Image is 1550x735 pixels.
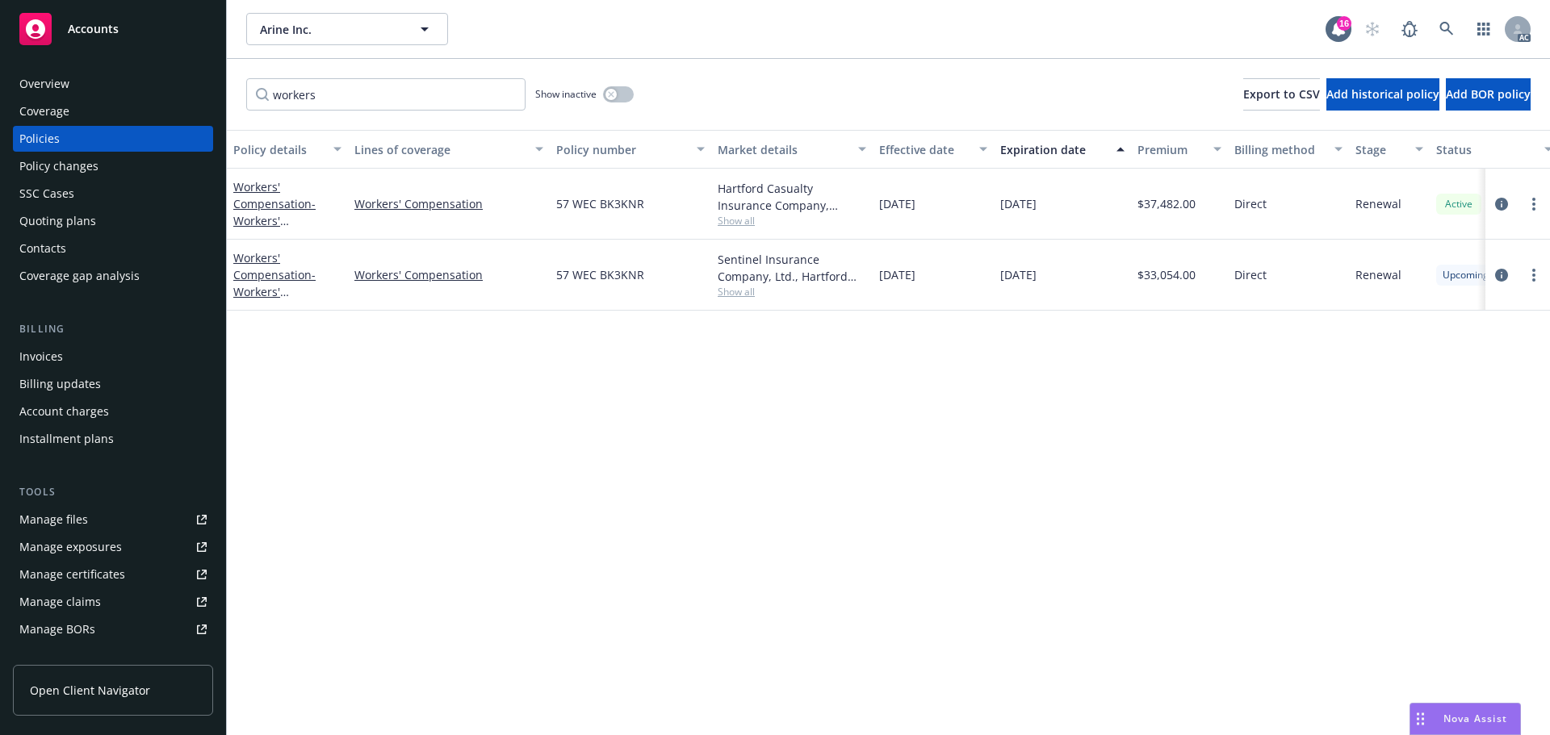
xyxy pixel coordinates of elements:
[1355,141,1405,158] div: Stage
[556,141,687,158] div: Policy number
[19,208,96,234] div: Quoting plans
[556,195,644,212] span: 57 WEC BK3KNR
[13,644,213,670] a: Summary of insurance
[1326,86,1439,102] span: Add historical policy
[19,534,122,560] div: Manage exposures
[19,71,69,97] div: Overview
[19,263,140,289] div: Coverage gap analysis
[718,141,848,158] div: Market details
[1137,195,1196,212] span: $37,482.00
[19,589,101,615] div: Manage claims
[879,195,915,212] span: [DATE]
[13,208,213,234] a: Quoting plans
[13,126,213,152] a: Policies
[13,181,213,207] a: SSC Cases
[19,236,66,261] div: Contacts
[1524,194,1544,214] a: more
[227,130,348,169] button: Policy details
[1492,194,1511,214] a: circleInformation
[19,181,74,207] div: SSC Cases
[13,616,213,642] a: Manage BORs
[233,141,324,158] div: Policy details
[19,562,125,587] div: Manage certificates
[1356,13,1389,45] a: Start snowing
[13,236,213,261] a: Contacts
[13,562,213,587] a: Manage certificates
[68,23,119,35] span: Accounts
[873,130,994,169] button: Effective date
[13,344,213,370] a: Invoices
[879,266,915,283] span: [DATE]
[1000,266,1037,283] span: [DATE]
[13,263,213,289] a: Coverage gap analysis
[1337,16,1351,31] div: 16
[550,130,711,169] button: Policy number
[1000,195,1037,212] span: [DATE]
[1431,13,1463,45] a: Search
[19,344,63,370] div: Invoices
[13,71,213,97] a: Overview
[1410,703,1521,735] button: Nova Assist
[260,21,400,38] span: Arine Inc.
[879,141,970,158] div: Effective date
[354,141,526,158] div: Lines of coverage
[1524,265,1544,285] a: more
[1000,141,1107,158] div: Expiration date
[19,371,101,397] div: Billing updates
[1326,78,1439,111] button: Add historical policy
[348,130,550,169] button: Lines of coverage
[19,153,98,179] div: Policy changes
[19,507,88,532] div: Manage files
[13,98,213,124] a: Coverage
[1355,195,1401,212] span: Renewal
[30,682,150,699] span: Open Client Navigator
[1234,266,1267,283] span: Direct
[1243,86,1320,102] span: Export to CSV
[1410,704,1431,734] div: Drag to move
[13,6,213,52] a: Accounts
[1446,86,1531,102] span: Add BOR policy
[13,507,213,532] a: Manage files
[1349,130,1430,169] button: Stage
[13,321,213,337] div: Billing
[718,251,866,285] div: Sentinel Insurance Company, Ltd., Hartford Insurance Group
[1355,266,1401,283] span: Renewal
[13,589,213,615] a: Manage claims
[1468,13,1500,45] a: Switch app
[19,399,109,424] div: Account charges
[13,153,213,179] a: Policy changes
[1228,130,1349,169] button: Billing method
[13,399,213,424] a: Account charges
[13,371,213,397] a: Billing updates
[246,78,526,111] input: Filter by keyword...
[233,179,316,245] a: Workers' Compensation
[19,644,142,670] div: Summary of insurance
[1492,265,1511,285] a: circleInformation
[233,196,316,245] span: - Workers' Compensation
[233,267,316,316] span: - Workers' Compensation
[1243,78,1320,111] button: Export to CSV
[1443,268,1489,282] span: Upcoming
[1137,266,1196,283] span: $33,054.00
[13,484,213,500] div: Tools
[1234,195,1267,212] span: Direct
[1446,78,1531,111] button: Add BOR policy
[1234,141,1325,158] div: Billing method
[711,130,873,169] button: Market details
[1443,712,1507,725] span: Nova Assist
[354,195,543,212] a: Workers' Compensation
[19,616,95,642] div: Manage BORs
[19,426,114,452] div: Installment plans
[1436,141,1535,158] div: Status
[13,534,213,560] a: Manage exposures
[1393,13,1426,45] a: Report a Bug
[994,130,1131,169] button: Expiration date
[718,180,866,214] div: Hartford Casualty Insurance Company, Hartford Insurance Group
[19,126,60,152] div: Policies
[19,98,69,124] div: Coverage
[556,266,644,283] span: 57 WEC BK3KNR
[1131,130,1228,169] button: Premium
[354,266,543,283] a: Workers' Compensation
[1137,141,1204,158] div: Premium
